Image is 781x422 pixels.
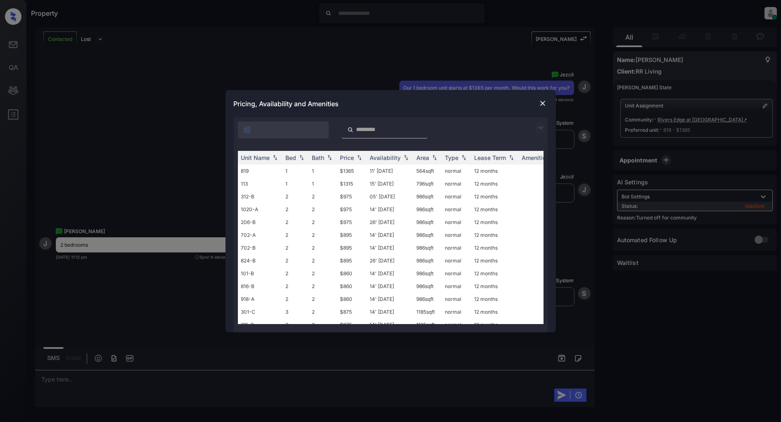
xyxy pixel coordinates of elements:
td: 26' [DATE] [367,216,413,229]
td: $975 [337,203,367,216]
td: 2 [282,229,309,241]
td: 986 sqft [413,229,442,241]
td: 12 months [471,305,519,318]
td: 1 [282,165,309,177]
td: 2 [282,267,309,280]
div: Price [340,154,354,161]
img: sorting [355,155,363,160]
td: 1 [282,177,309,190]
td: 14' [DATE] [367,241,413,254]
td: normal [442,229,471,241]
div: Lease Term [475,154,506,161]
td: 12 months [471,165,519,177]
td: $895 [337,254,367,267]
td: 12 months [471,241,519,254]
td: 796 sqft [413,177,442,190]
td: $860 [337,280,367,293]
td: 301-C [238,305,282,318]
td: 702-A [238,229,282,241]
td: 12 months [471,280,519,293]
td: 14' [DATE] [367,305,413,318]
div: Bath [312,154,325,161]
img: sorting [402,155,410,160]
td: 14' [DATE] [367,229,413,241]
td: normal [442,165,471,177]
td: 2 [282,241,309,254]
td: 2 [309,267,337,280]
td: 986 sqft [413,267,442,280]
td: 12 months [471,318,519,331]
td: 12 months [471,254,519,267]
td: 14' [DATE] [367,203,413,216]
td: 11' [DATE] [367,165,413,177]
td: 2 [309,216,337,229]
td: normal [442,216,471,229]
div: Type [445,154,459,161]
div: Availability [370,154,401,161]
td: normal [442,293,471,305]
div: Amenities [522,154,550,161]
td: 2 [282,216,309,229]
img: icon-zuma [243,126,251,134]
img: sorting [507,155,515,160]
td: 14' [DATE] [367,318,413,331]
td: $895 [337,229,367,241]
img: sorting [297,155,306,160]
img: sorting [325,155,334,160]
div: Pricing, Availability and Amenities [226,90,556,117]
td: 1185 sqft [413,318,442,331]
div: Area [417,154,430,161]
td: $1315 [337,177,367,190]
td: 2 [309,318,337,331]
td: 12 months [471,216,519,229]
img: close [539,99,547,107]
td: 1185 sqft [413,305,442,318]
img: icon-zuma [347,126,354,134]
td: 986 sqft [413,293,442,305]
td: normal [442,190,471,203]
td: 2 [282,280,309,293]
td: normal [442,254,471,267]
td: 564 sqft [413,165,442,177]
td: normal [442,267,471,280]
td: $875 [337,305,367,318]
td: 12 months [471,203,519,216]
td: 1 [309,177,337,190]
td: 2 [282,293,309,305]
td: 986 sqft [413,280,442,293]
td: 2 [282,254,309,267]
td: 824-B [238,254,282,267]
td: 26' [DATE] [367,254,413,267]
td: 312-B [238,190,282,203]
td: 2 [309,280,337,293]
td: 12 months [471,267,519,280]
td: 2 [309,190,337,203]
img: sorting [430,155,439,160]
td: normal [442,280,471,293]
td: 12 months [471,293,519,305]
td: 702-B [238,241,282,254]
td: normal [442,241,471,254]
td: 2 [309,241,337,254]
td: 819 [238,165,282,177]
td: $860 [337,267,367,280]
td: 986 sqft [413,241,442,254]
td: 12 months [471,229,519,241]
td: 1 [309,165,337,177]
td: normal [442,318,471,331]
td: 1020-A [238,203,282,216]
td: normal [442,305,471,318]
td: 14' [DATE] [367,293,413,305]
td: 15' [DATE] [367,177,413,190]
img: sorting [271,155,279,160]
td: 2 [309,203,337,216]
td: $875 [337,318,367,331]
td: 2 [309,254,337,267]
td: normal [442,203,471,216]
td: 206-B [238,216,282,229]
div: Bed [286,154,297,161]
td: 3 [282,318,309,331]
td: 986 sqft [413,190,442,203]
div: Unit Name [241,154,270,161]
td: 14' [DATE] [367,267,413,280]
